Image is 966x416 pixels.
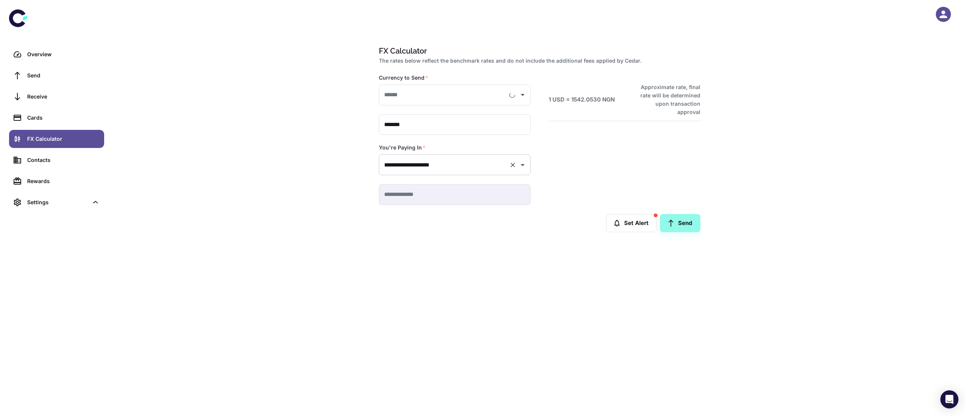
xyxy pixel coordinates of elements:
a: Send [660,214,700,232]
div: Receive [27,92,100,101]
a: Send [9,66,104,85]
div: Contacts [27,156,100,164]
div: Settings [9,193,104,211]
h1: FX Calculator [379,45,697,57]
button: Set Alert [606,214,657,232]
div: Rewards [27,177,100,185]
button: Clear [508,160,518,170]
div: Send [27,71,100,80]
h6: 1 USD = 1542.0530 NGN [549,96,615,104]
h6: Approximate rate, final rate will be determined upon transaction approval [632,83,700,116]
div: Overview [27,50,100,59]
a: Rewards [9,172,104,190]
label: Currency to Send [379,74,428,82]
label: You're Paying In [379,144,426,151]
a: Cards [9,109,104,127]
button: Open [517,89,528,100]
div: Open Intercom Messenger [940,390,958,408]
a: Contacts [9,151,104,169]
button: Open [517,160,528,170]
a: Receive [9,88,104,106]
div: Settings [27,198,88,206]
div: Cards [27,114,100,122]
div: FX Calculator [27,135,100,143]
a: Overview [9,45,104,63]
a: FX Calculator [9,130,104,148]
